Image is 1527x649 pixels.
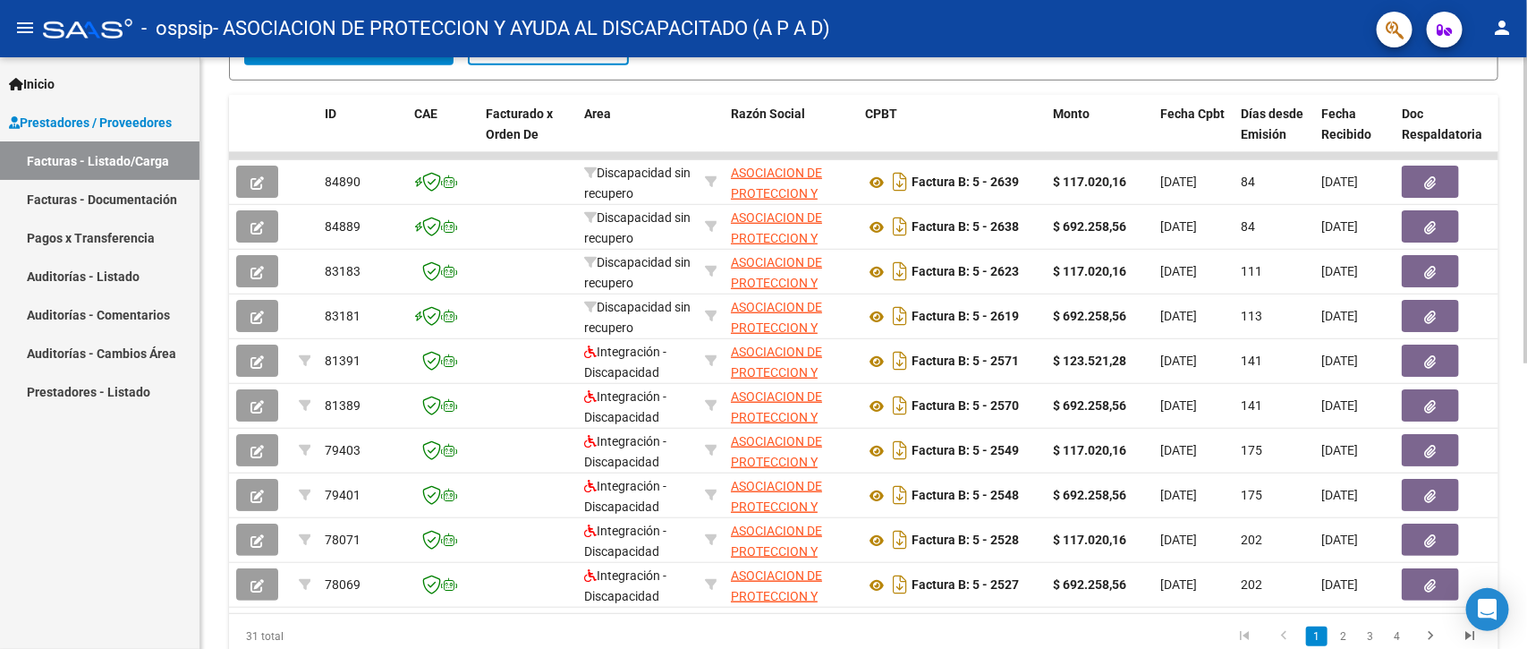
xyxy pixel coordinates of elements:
span: Integración - Discapacidad [584,568,666,603]
span: Monto [1053,107,1090,121]
i: Descargar documento [888,257,912,286]
mat-icon: menu [14,17,36,38]
a: go to next page [1413,627,1447,646]
span: ASOCIACION DE PROTECCION Y AYUDA AL DISCAPACITADO (A P A D) [731,524,850,619]
div: 30616546240 [731,297,851,335]
strong: $ 117.020,16 [1053,443,1126,457]
span: Integración - Discapacidad [584,389,666,424]
div: 30616546240 [731,476,851,514]
span: ID [325,107,336,121]
div: Open Intercom Messenger [1466,588,1509,631]
a: 2 [1333,627,1354,646]
span: 84890 [325,175,361,189]
datatable-header-cell: Area [577,95,698,174]
span: Prestadores / Proveedores [9,113,172,132]
strong: Factura B: 5 - 2619 [912,310,1019,324]
datatable-header-cell: Días desde Emisión [1234,95,1314,174]
div: 30616546240 [731,342,851,380]
span: [DATE] [1160,354,1197,368]
strong: Factura B: 5 - 2570 [912,399,1019,414]
span: 175 [1241,443,1262,457]
span: 113 [1241,309,1262,323]
datatable-header-cell: CPBT [858,95,1046,174]
span: Doc Respaldatoria [1402,107,1482,141]
strong: $ 692.258,56 [1053,398,1126,413]
i: Descargar documento [888,346,912,375]
span: [DATE] [1160,264,1197,278]
span: [DATE] [1160,219,1197,234]
span: ASOCIACION DE PROTECCION Y AYUDA AL DISCAPACITADO (A P A D) [731,389,850,485]
a: 3 [1360,627,1381,646]
span: 84 [1241,175,1255,189]
strong: Factura B: 5 - 2623 [912,265,1019,279]
span: [DATE] [1321,533,1358,547]
span: ASOCIACION DE PROTECCION Y AYUDA AL DISCAPACITADO (A P A D) [731,166,850,261]
span: Integración - Discapacidad [584,479,666,514]
i: Descargar documento [888,212,912,241]
span: Integración - Discapacidad [584,524,666,559]
span: ASOCIACION DE PROTECCION Y AYUDA AL DISCAPACITADO (A P A D) [731,210,850,306]
datatable-header-cell: Monto [1046,95,1153,174]
span: [DATE] [1160,488,1197,502]
span: 141 [1241,398,1262,413]
span: ASOCIACION DE PROTECCION Y AYUDA AL DISCAPACITADO (A P A D) [731,479,850,575]
datatable-header-cell: Doc Respaldatoria [1395,95,1502,174]
span: Discapacidad sin recupero [584,255,691,290]
span: 83181 [325,309,361,323]
span: 79403 [325,443,361,457]
div: 30616546240 [731,566,851,603]
span: [DATE] [1160,533,1197,547]
span: [DATE] [1160,175,1197,189]
span: Razón Social [731,107,805,121]
a: go to first page [1227,627,1261,646]
datatable-header-cell: Fecha Recibido [1314,95,1395,174]
span: ASOCIACION DE PROTECCION Y AYUDA AL DISCAPACITADO (A P A D) [731,434,850,530]
span: 202 [1241,533,1262,547]
a: 1 [1306,627,1328,646]
i: Descargar documento [888,525,912,554]
strong: Factura B: 5 - 2527 [912,578,1019,593]
strong: $ 123.521,28 [1053,354,1126,368]
span: Discapacidad sin recupero [584,210,691,245]
span: Fecha Recibido [1321,107,1371,141]
span: ASOCIACION DE PROTECCION Y AYUDA AL DISCAPACITADO (A P A D) [731,255,850,351]
strong: $ 692.258,56 [1053,577,1126,592]
strong: Factura B: 5 - 2571 [912,354,1019,369]
div: 30616546240 [731,387,851,424]
span: [DATE] [1321,354,1358,368]
span: [DATE] [1321,443,1358,457]
div: 30616546240 [731,431,851,469]
span: Integración - Discapacidad [584,345,666,380]
span: Discapacidad sin recupero [584,300,691,335]
span: 111 [1241,264,1262,278]
span: Integración - Discapacidad [584,434,666,469]
strong: Factura B: 5 - 2638 [912,220,1019,235]
span: [DATE] [1160,398,1197,413]
strong: Factura B: 5 - 2528 [912,534,1019,548]
i: Descargar documento [888,391,912,420]
i: Descargar documento [888,481,912,509]
span: [DATE] [1321,175,1358,189]
i: Descargar documento [888,302,912,330]
div: 30616546240 [731,208,851,245]
span: ASOCIACION DE PROTECCION Y AYUDA AL DISCAPACITADO (A P A D) [731,300,850,396]
span: [DATE] [1321,309,1358,323]
i: Descargar documento [888,570,912,599]
strong: $ 692.258,56 [1053,309,1126,323]
span: Discapacidad sin recupero [584,166,691,201]
span: 81391 [325,354,361,368]
strong: Factura B: 5 - 2639 [912,175,1019,190]
span: [DATE] [1321,219,1358,234]
span: [DATE] [1160,443,1197,457]
datatable-header-cell: Facturado x Orden De [479,95,577,174]
strong: Factura B: 5 - 2549 [912,444,1019,458]
span: [DATE] [1321,398,1358,413]
i: Descargar documento [888,167,912,196]
span: 141 [1241,354,1262,368]
strong: $ 692.258,56 [1053,488,1126,502]
span: 78069 [325,577,361,592]
i: Descargar documento [888,436,912,465]
div: 30616546240 [731,163,851,201]
span: [DATE] [1321,488,1358,502]
span: [DATE] [1160,577,1197,592]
